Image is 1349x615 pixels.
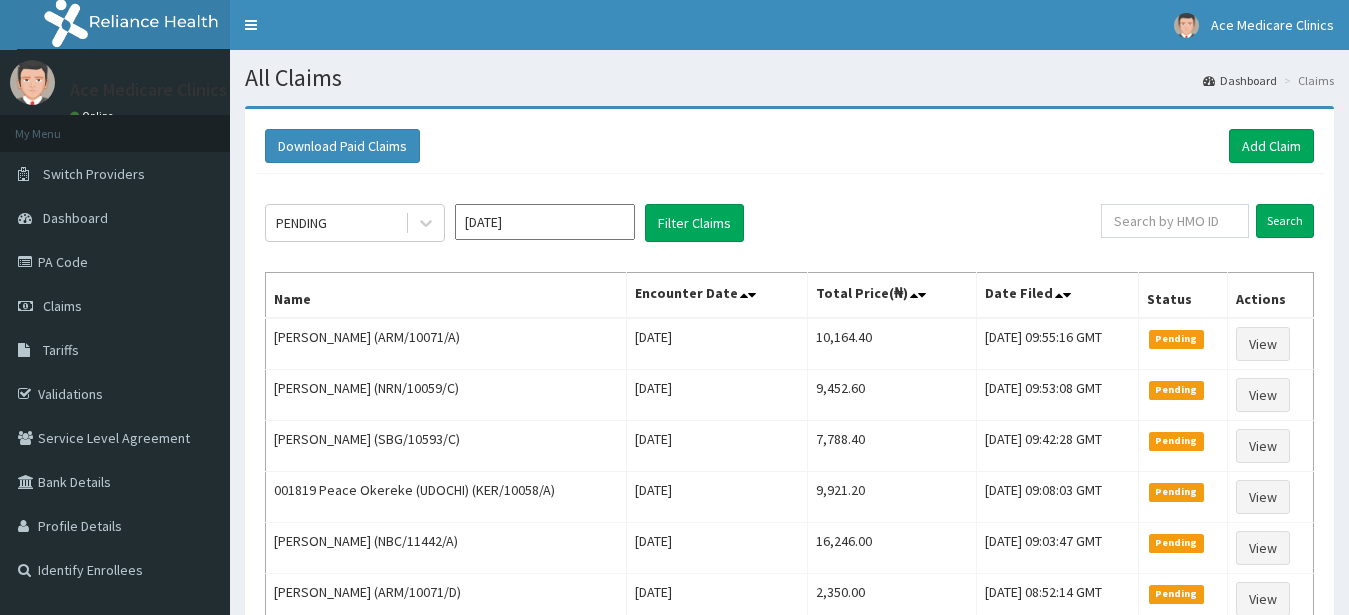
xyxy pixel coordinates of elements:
[626,318,808,370] td: [DATE]
[808,472,976,523] td: 9,921.20
[266,523,627,574] td: [PERSON_NAME] (NBC/11442/A)
[1203,72,1277,89] a: Dashboard
[43,165,145,183] span: Switch Providers
[1236,429,1290,463] a: View
[976,370,1138,421] td: [DATE] 09:53:08 GMT
[266,318,627,370] td: [PERSON_NAME] (ARM/10071/A)
[266,421,627,472] td: [PERSON_NAME] (SBG/10593/C)
[1174,13,1199,38] img: User Image
[626,472,808,523] td: [DATE]
[1256,204,1314,238] input: Search
[1138,273,1227,319] th: Status
[1236,480,1290,514] a: View
[1229,129,1314,163] a: Add Claim
[266,370,627,421] td: [PERSON_NAME] (NRN/10059/C)
[1228,273,1314,319] th: Actions
[266,472,627,523] td: 001819 Peace Okereke (UDOCHI) (KER/10058/A)
[1236,378,1290,412] a: View
[808,523,976,574] td: 16,246.00
[1149,432,1204,450] span: Pending
[43,341,79,359] span: Tariffs
[70,109,118,123] a: Online
[245,65,1334,91] h1: All Claims
[626,523,808,574] td: [DATE]
[70,81,227,99] p: Ace Medicare Clinics
[808,318,976,370] td: 10,164.40
[1101,204,1249,238] input: Search by HMO ID
[808,421,976,472] td: 7,788.40
[43,297,82,315] span: Claims
[1149,483,1204,501] span: Pending
[1279,72,1334,89] li: Claims
[1149,585,1204,603] span: Pending
[645,204,744,242] button: Filter Claims
[808,370,976,421] td: 9,452.60
[626,273,808,319] th: Encounter Date
[626,370,808,421] td: [DATE]
[626,421,808,472] td: [DATE]
[976,421,1138,472] td: [DATE] 09:42:28 GMT
[1149,534,1204,552] span: Pending
[1211,16,1334,34] span: Ace Medicare Clinics
[10,60,55,105] img: User Image
[1149,381,1204,399] span: Pending
[976,523,1138,574] td: [DATE] 09:03:47 GMT
[265,129,420,163] button: Download Paid Claims
[808,273,976,319] th: Total Price(₦)
[1149,330,1204,348] span: Pending
[266,273,627,319] th: Name
[976,273,1138,319] th: Date Filed
[1236,327,1290,361] a: View
[1236,531,1290,565] a: View
[43,209,108,227] span: Dashboard
[455,204,635,240] input: Select Month and Year
[976,318,1138,370] td: [DATE] 09:55:16 GMT
[976,472,1138,523] td: [DATE] 09:08:03 GMT
[276,213,327,233] div: PENDING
